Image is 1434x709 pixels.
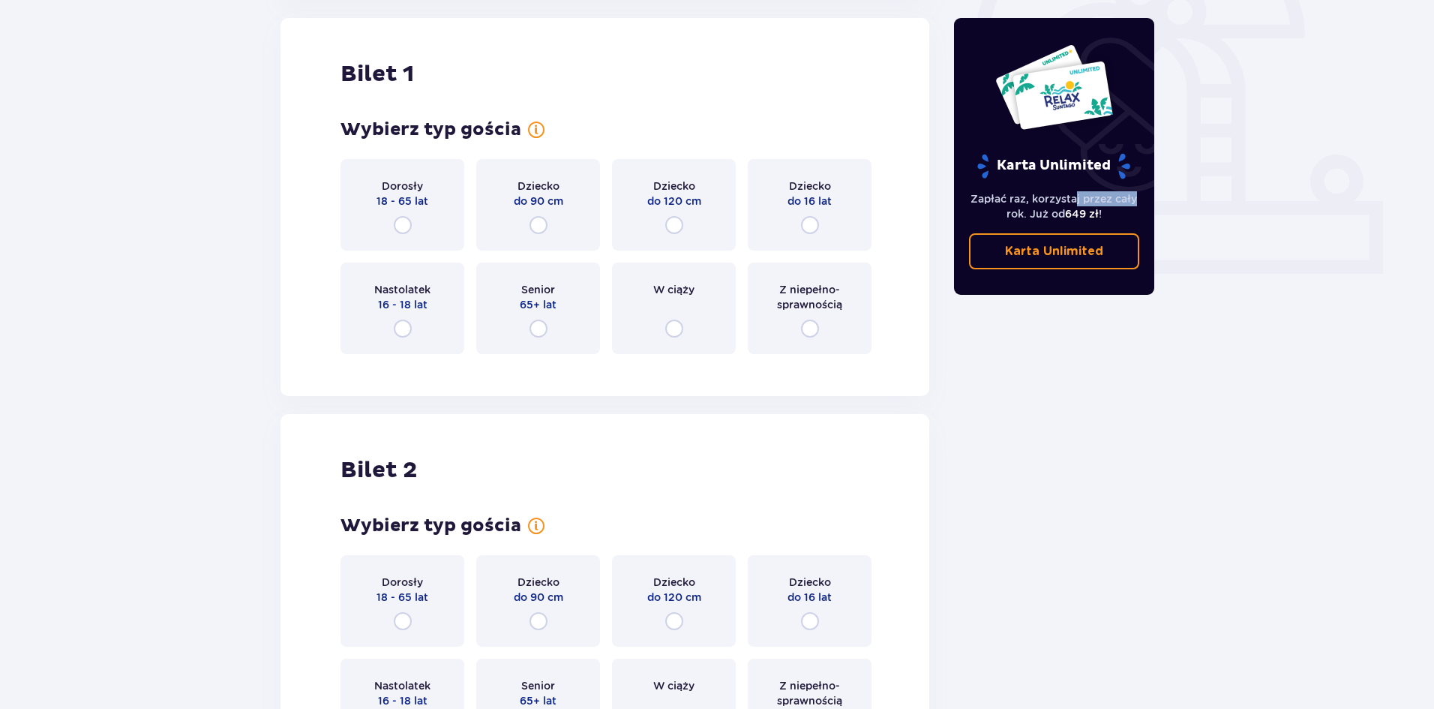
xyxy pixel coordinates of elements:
[787,194,832,209] p: do 16 lat
[374,282,430,297] p: Nastolatek
[1065,208,1099,220] span: 649 zł
[517,575,559,590] p: Dziecko
[382,575,423,590] p: Dorosły
[761,678,858,708] p: Z niepełno­sprawnością
[520,297,556,312] p: 65+ lat
[340,119,521,141] p: Wybierz typ gościa
[514,590,563,605] p: do 90 cm
[376,590,428,605] p: 18 - 65 lat
[969,233,1140,269] a: Karta Unlimited
[514,194,563,209] p: do 90 cm
[340,515,521,537] p: Wybierz typ gościa
[382,179,423,194] p: Dorosły
[653,179,695,194] p: Dziecko
[340,456,417,485] p: Bilet 2
[976,153,1132,179] p: Karta Unlimited
[517,179,559,194] p: Dziecko
[521,282,555,297] p: Senior
[374,678,430,693] p: Nastolatek
[653,575,695,590] p: Dziecko
[969,191,1140,221] p: Zapłać raz, korzystaj przez cały rok. Już od !
[378,297,427,312] p: 16 - 18 lat
[653,678,694,693] p: W ciąży
[340,60,414,89] p: Bilet 1
[647,194,701,209] p: do 120 cm
[647,590,701,605] p: do 120 cm
[761,282,858,312] p: Z niepełno­sprawnością
[376,194,428,209] p: 18 - 65 lat
[520,693,556,708] p: 65+ lat
[1005,243,1103,260] p: Karta Unlimited
[378,693,427,708] p: 16 - 18 lat
[521,678,555,693] p: Senior
[787,590,832,605] p: do 16 lat
[653,282,694,297] p: W ciąży
[789,179,831,194] p: Dziecko
[789,575,831,590] p: Dziecko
